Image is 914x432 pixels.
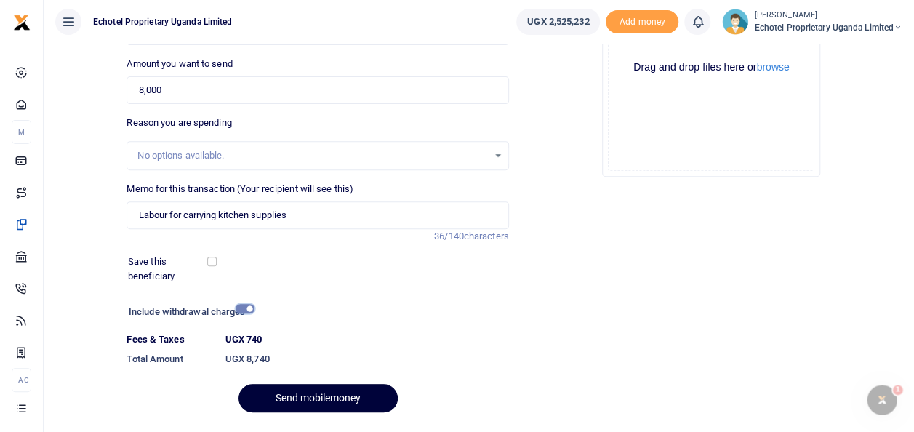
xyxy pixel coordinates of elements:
[128,255,209,283] label: Save this beneficiary
[756,62,789,72] button: browse
[722,9,902,35] a: profile-user [PERSON_NAME] Echotel Proprietary Uganda Limited
[129,306,248,318] h6: Include withdrawal charges
[127,76,508,104] input: UGX
[722,9,748,35] img: profile-user
[127,353,213,365] h6: Total Amount
[606,10,678,34] li: Toup your wallet
[434,231,464,241] span: 36/140
[609,60,814,74] div: Drag and drop files here or
[894,383,906,394] span: 1
[225,332,262,347] label: UGX 740
[137,148,487,163] div: No options available.
[127,116,231,130] label: Reason you are spending
[87,15,238,28] span: Echotel Proprietary Uganda Limited
[516,9,600,35] a: UGX 2,525,232
[127,57,232,71] label: Amount you want to send
[121,332,219,347] dt: Fees & Taxes
[225,353,509,365] h6: UGX 8,740
[606,15,678,26] a: Add money
[510,9,606,35] li: Wallet ballance
[754,21,902,34] span: Echotel Proprietary Uganda Limited
[865,383,899,417] iframe: Intercom live chat
[238,384,398,412] button: Send mobilemoney
[127,201,508,229] input: Enter extra information
[127,182,353,196] label: Memo for this transaction (Your recipient will see this)
[13,16,31,27] a: logo-small logo-large logo-large
[13,14,31,31] img: logo-small
[754,9,902,22] small: [PERSON_NAME]
[606,10,678,34] span: Add money
[527,15,589,29] span: UGX 2,525,232
[464,231,509,241] span: characters
[12,120,31,144] li: M
[12,368,31,392] li: Ac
